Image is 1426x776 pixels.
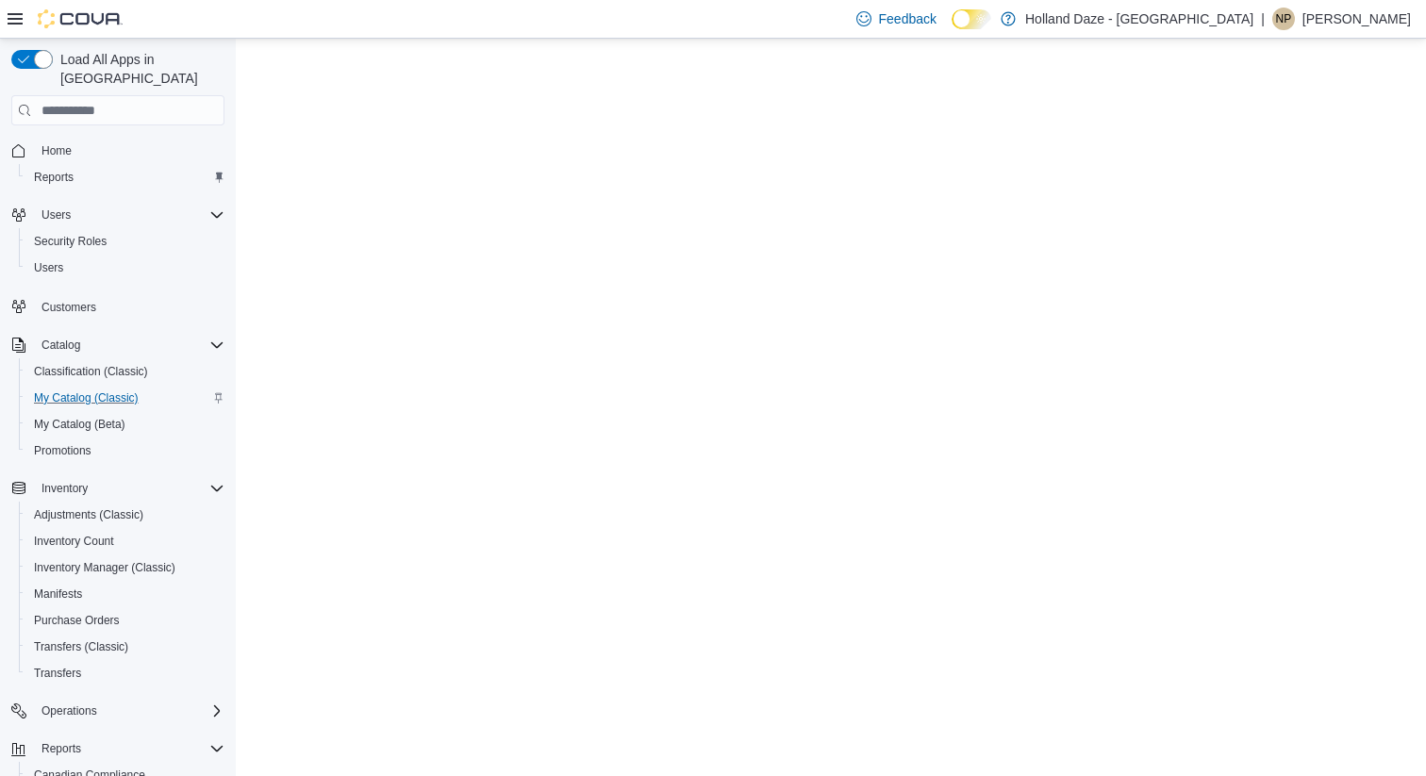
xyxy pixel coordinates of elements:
button: Transfers (Classic) [19,634,232,660]
button: Purchase Orders [19,607,232,634]
button: Classification (Classic) [19,358,232,385]
a: Reports [26,166,81,189]
span: Purchase Orders [34,613,120,628]
span: Np [1276,8,1292,30]
span: Catalog [41,338,80,353]
a: Purchase Orders [26,609,127,632]
a: Security Roles [26,230,114,253]
span: Load All Apps in [GEOGRAPHIC_DATA] [53,50,224,88]
button: Users [34,204,78,226]
span: Classification (Classic) [26,360,224,383]
a: My Catalog (Classic) [26,387,146,409]
span: My Catalog (Classic) [34,390,139,405]
img: Cova [38,9,123,28]
span: Users [34,204,224,226]
span: Home [41,143,72,158]
span: Inventory Count [26,530,224,553]
span: Inventory [41,481,88,496]
button: Inventory [4,475,232,502]
span: Transfers [34,666,81,681]
span: Operations [41,703,97,718]
button: Inventory Count [19,528,232,554]
span: Security Roles [34,234,107,249]
a: My Catalog (Beta) [26,413,133,436]
button: Manifests [19,581,232,607]
span: Inventory Count [34,534,114,549]
span: Inventory Manager (Classic) [34,560,175,575]
a: Inventory Manager (Classic) [26,556,183,579]
span: Transfers (Classic) [26,636,224,658]
button: Reports [34,737,89,760]
input: Dark Mode [952,9,991,29]
button: Inventory Manager (Classic) [19,554,232,581]
span: My Catalog (Beta) [34,417,125,432]
div: Niko p [1272,8,1295,30]
a: Home [34,140,79,162]
span: Customers [34,294,224,318]
span: Reports [34,170,74,185]
a: Manifests [26,583,90,605]
span: Customers [41,300,96,315]
p: Holland Daze - [GEOGRAPHIC_DATA] [1025,8,1253,30]
button: Home [4,137,232,164]
button: Users [4,202,232,228]
span: Users [34,260,63,275]
span: Catalog [34,334,224,356]
span: Manifests [34,586,82,602]
button: Inventory [34,477,95,500]
span: Reports [34,737,224,760]
button: Adjustments (Classic) [19,502,232,528]
span: Reports [41,741,81,756]
span: Adjustments (Classic) [26,504,224,526]
a: Promotions [26,439,99,462]
button: Reports [4,735,232,762]
button: Promotions [19,438,232,464]
span: Dark Mode [952,29,953,30]
button: My Catalog (Beta) [19,411,232,438]
span: Promotions [34,443,91,458]
span: Security Roles [26,230,224,253]
button: Users [19,255,232,281]
span: Promotions [26,439,224,462]
span: Manifests [26,583,224,605]
a: Users [26,256,71,279]
a: Transfers (Classic) [26,636,136,658]
a: Adjustments (Classic) [26,504,151,526]
span: Inventory [34,477,224,500]
span: Feedback [879,9,937,28]
span: My Catalog (Beta) [26,413,224,436]
a: Inventory Count [26,530,122,553]
p: [PERSON_NAME] [1302,8,1411,30]
a: Transfers [26,662,89,685]
span: Users [26,256,224,279]
span: My Catalog (Classic) [26,387,224,409]
span: Operations [34,700,224,722]
a: Classification (Classic) [26,360,156,383]
a: Customers [34,296,104,319]
span: Transfers (Classic) [34,639,128,654]
button: Operations [4,698,232,724]
button: Customers [4,292,232,320]
span: Adjustments (Classic) [34,507,143,522]
button: Reports [19,164,232,190]
span: Transfers [26,662,224,685]
button: Transfers [19,660,232,686]
button: Catalog [4,332,232,358]
span: Classification (Classic) [34,364,148,379]
span: Purchase Orders [26,609,224,632]
span: Users [41,207,71,223]
span: Home [34,139,224,162]
span: Reports [26,166,224,189]
button: Security Roles [19,228,232,255]
button: My Catalog (Classic) [19,385,232,411]
span: Inventory Manager (Classic) [26,556,224,579]
button: Catalog [34,334,88,356]
p: | [1261,8,1265,30]
button: Operations [34,700,105,722]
